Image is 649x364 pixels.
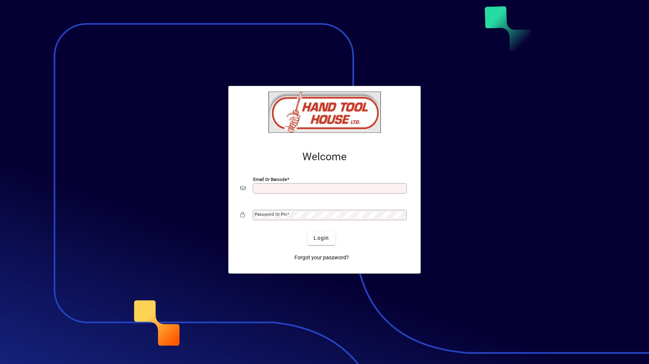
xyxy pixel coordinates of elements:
mat-label: Password or Pin [255,212,287,217]
h2: Welcome [240,150,409,163]
span: Forgot your password? [294,254,349,262]
button: Login [308,232,335,245]
span: Login [314,234,329,242]
mat-label: Email or Barcode [253,176,287,182]
a: Forgot your password? [291,251,352,265]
